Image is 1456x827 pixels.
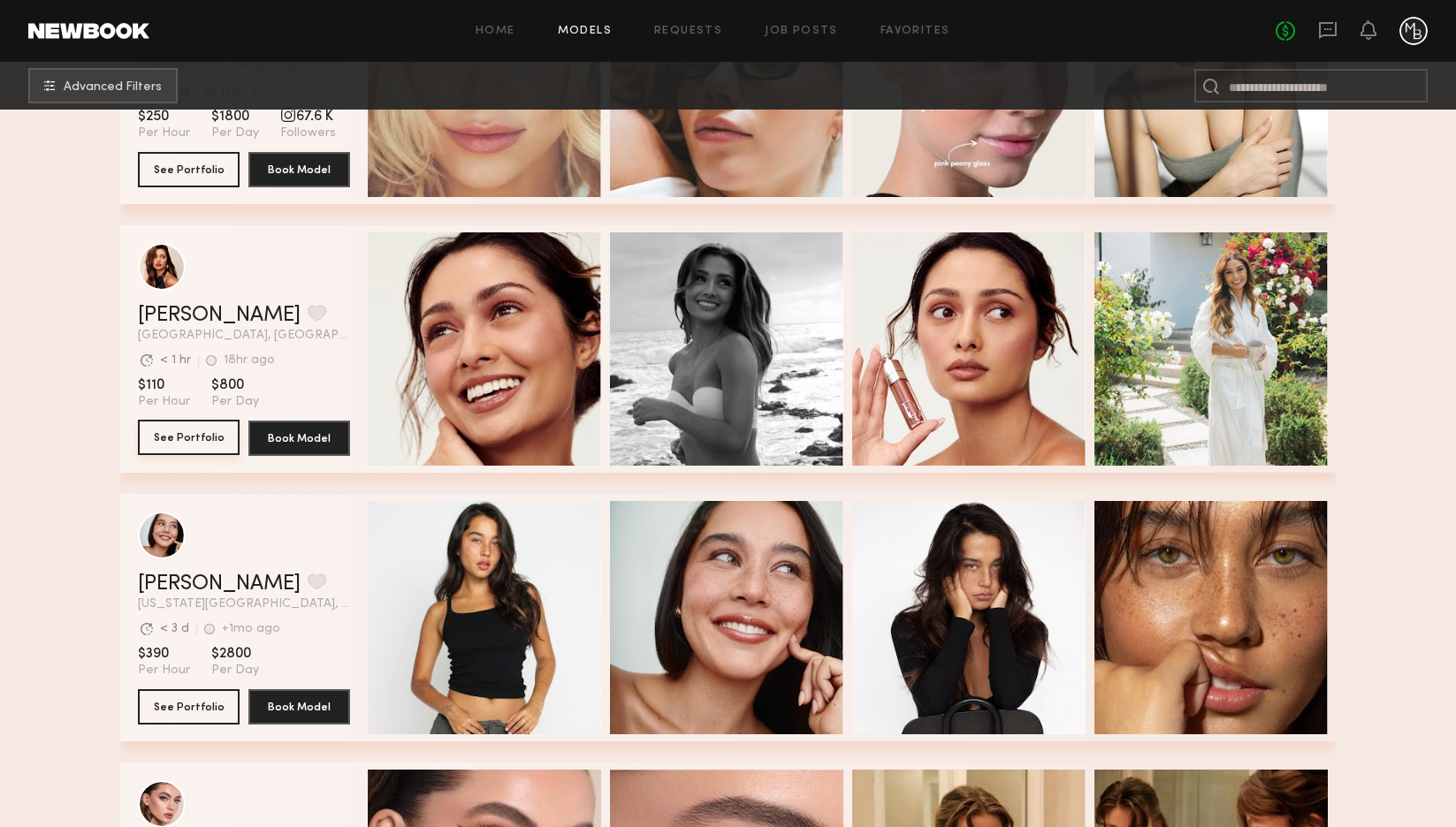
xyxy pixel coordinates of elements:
a: Favorites [880,26,950,37]
span: Per Day [211,663,259,679]
span: Per Day [211,125,259,141]
span: Per Hour [138,663,190,679]
span: $110 [138,376,190,394]
span: [US_STATE][GEOGRAPHIC_DATA], [GEOGRAPHIC_DATA] [138,598,350,611]
span: Advanced Filters [64,81,162,94]
div: < 1 hr [160,354,191,367]
button: See Portfolio [138,689,240,725]
a: Requests [654,26,722,37]
span: Per Day [211,394,259,410]
span: $1800 [211,108,259,125]
span: Per Hour [138,394,190,410]
button: Advanced Filters [28,68,178,103]
button: Book Model [248,689,350,725]
button: Book Model [248,152,350,187]
span: 67.6 K [280,108,336,125]
a: [PERSON_NAME] [138,573,301,595]
div: 18hr ago [224,354,275,367]
span: $390 [138,645,190,663]
span: [GEOGRAPHIC_DATA], [GEOGRAPHIC_DATA] [138,330,350,342]
span: Followers [280,125,336,141]
span: $250 [138,108,190,125]
span: Per Hour [138,125,190,141]
span: $800 [211,376,259,394]
button: See Portfolio [138,420,240,455]
div: +1mo ago [222,623,280,635]
a: [PERSON_NAME] [138,305,301,326]
span: $2800 [211,645,259,663]
a: Home [476,26,515,37]
a: Job Posts [765,26,838,37]
div: < 3 d [160,623,189,635]
button: Book Model [248,421,350,456]
a: Models [558,26,612,37]
a: See Portfolio [138,421,240,456]
button: See Portfolio [138,152,240,187]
